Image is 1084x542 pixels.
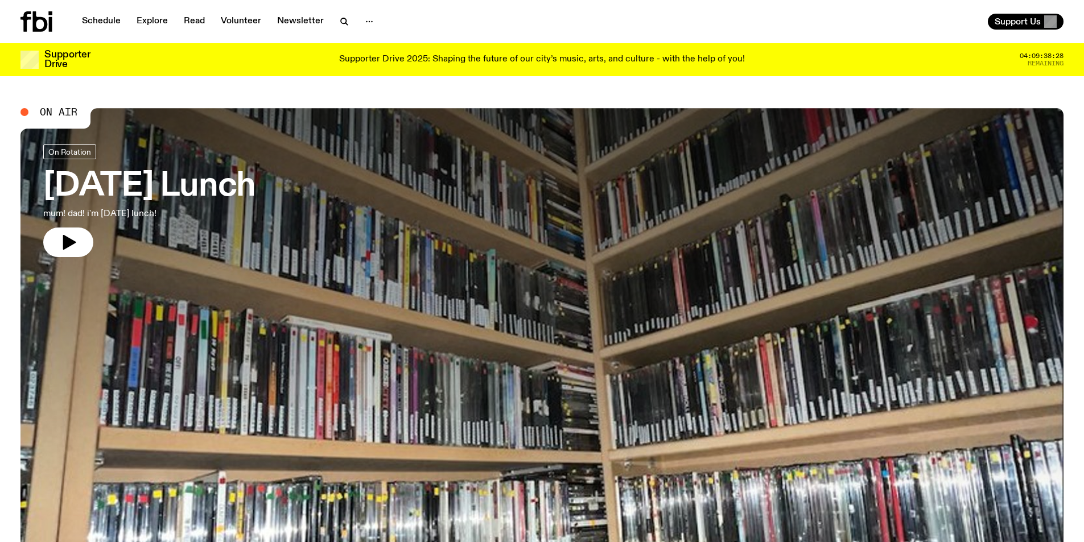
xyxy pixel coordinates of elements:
a: Explore [130,14,175,30]
button: Support Us [988,14,1064,30]
p: mum! dad! i'm [DATE] lunch! [43,207,255,221]
span: Remaining [1028,60,1064,67]
a: Schedule [75,14,127,30]
span: On Rotation [48,147,91,156]
a: Newsletter [270,14,331,30]
span: Support Us [995,16,1041,27]
a: On Rotation [43,144,96,159]
a: [DATE] Lunchmum! dad! i'm [DATE] lunch! [43,144,255,257]
span: On Air [40,107,77,117]
a: Read [177,14,212,30]
h3: Supporter Drive [44,50,90,69]
span: 04:09:38:28 [1020,53,1064,59]
p: Supporter Drive 2025: Shaping the future of our city’s music, arts, and culture - with the help o... [339,55,745,65]
h3: [DATE] Lunch [43,171,255,202]
a: Volunteer [214,14,268,30]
